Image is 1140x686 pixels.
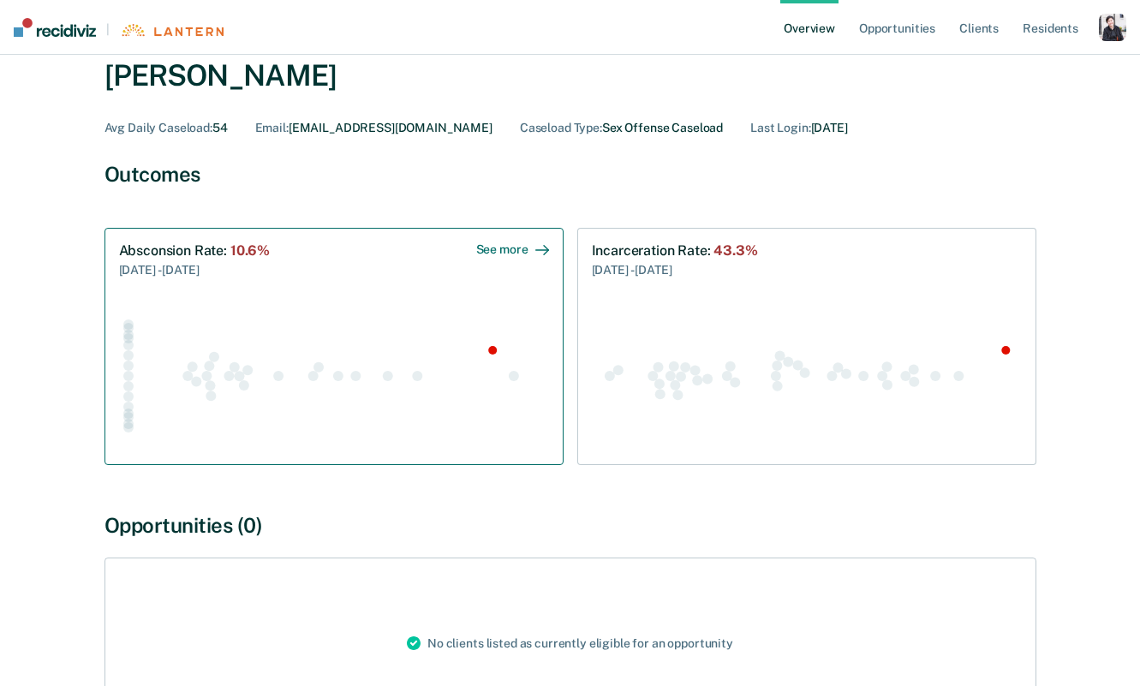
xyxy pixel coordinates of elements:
span: 43.3% [713,242,757,259]
img: Lantern [120,24,224,37]
div: [DATE] [750,121,848,135]
div: [PERSON_NAME] [104,58,337,93]
span: Avg Daily Caseload : [104,121,212,134]
div: [DATE] - [DATE] [592,259,758,279]
div: 54 [104,121,228,135]
div: Outcomes [104,162,1036,187]
div: Swarm plot of all absconsion rates in the state for SEX_OFFENSE caseloads, highlighting values of... [119,300,549,450]
div: Absconsion Rate : [119,242,271,259]
img: Recidiviz [14,18,96,37]
div: Sex Offense Caseload [520,121,723,135]
div: [EMAIL_ADDRESS][DOMAIN_NAME] [255,121,492,135]
span: Email : [255,121,289,134]
span: 10.6% [230,242,270,259]
div: Swarm plot of all incarceration rates in the state for SEX_OFFENSE caseloads, highlighting values... [592,300,1022,450]
span: | [96,22,120,37]
a: | [14,18,224,37]
a: Incarceration Rate:43.3%[DATE] - [DATE]Swarm plot of all incarceration rates in the state for SEX... [577,228,1036,464]
div: See more [476,242,549,257]
span: Last Login : [750,121,810,134]
div: Incarceration Rate : [592,242,758,259]
div: Opportunities (0) [104,513,1036,538]
span: Caseload Type : [520,121,602,134]
div: [DATE] - [DATE] [119,259,271,279]
a: Absconsion Rate:10.6%[DATE] - [DATE]See moreSwarm plot of all absconsion rates in the state for S... [104,228,564,464]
